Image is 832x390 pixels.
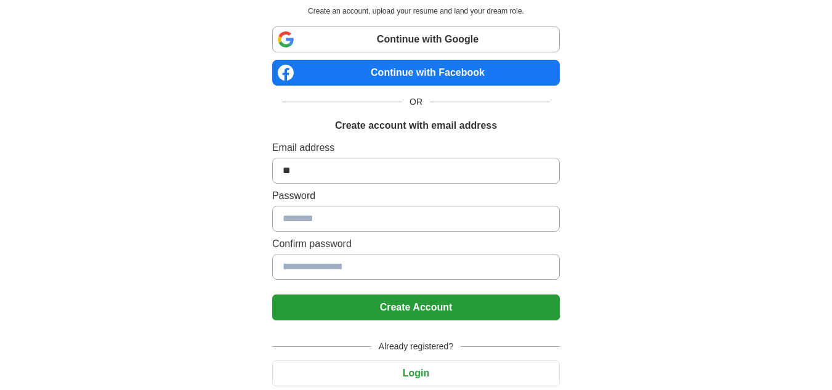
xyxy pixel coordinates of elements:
[371,340,461,353] span: Already registered?
[272,295,560,320] button: Create Account
[272,360,560,386] button: Login
[335,118,497,133] h1: Create account with email address
[272,26,560,52] a: Continue with Google
[402,95,430,108] span: OR
[272,140,560,155] label: Email address
[275,6,557,17] p: Create an account, upload your resume and land your dream role.
[272,189,560,203] label: Password
[272,237,560,251] label: Confirm password
[272,60,560,86] a: Continue with Facebook
[272,368,560,378] a: Login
